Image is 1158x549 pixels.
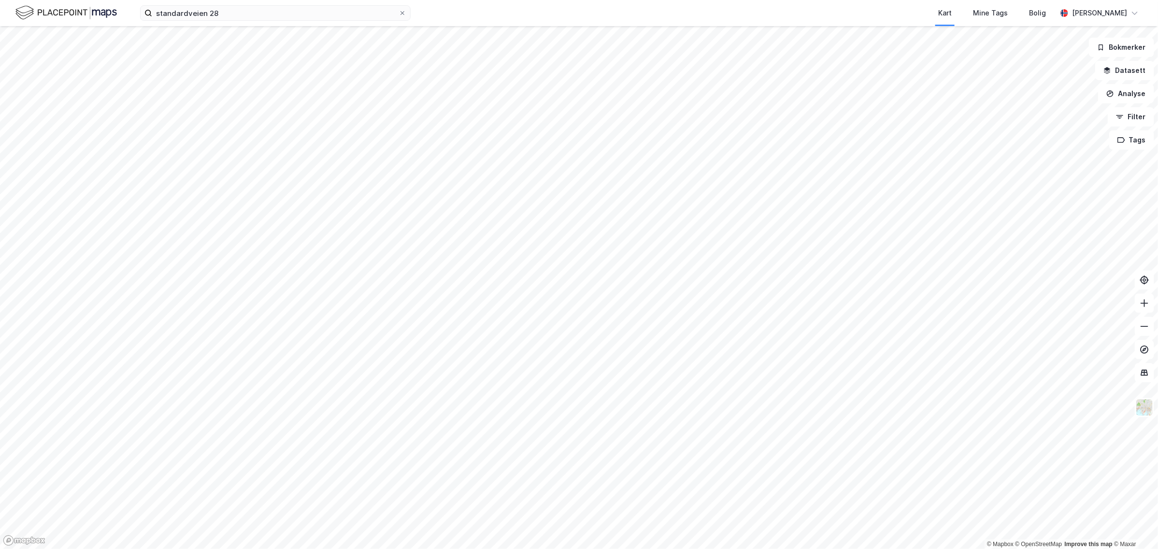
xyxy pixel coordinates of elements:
div: Bolig [1029,7,1046,19]
div: Kart [938,7,952,19]
div: Kontrollprogram for chat [1110,503,1158,549]
button: Datasett [1095,61,1154,80]
a: Mapbox homepage [3,535,45,546]
div: [PERSON_NAME] [1072,7,1127,19]
a: Improve this map [1065,541,1113,548]
button: Bokmerker [1089,38,1154,57]
img: logo.f888ab2527a4732fd821a326f86c7f29.svg [15,4,117,21]
input: Søk på adresse, matrikkel, gårdeiere, leietakere eller personer [152,6,399,20]
a: Mapbox [987,541,1014,548]
button: Analyse [1098,84,1154,103]
iframe: Chat Widget [1110,503,1158,549]
div: Mine Tags [973,7,1008,19]
a: OpenStreetMap [1015,541,1062,548]
img: Z [1135,398,1154,417]
button: Filter [1108,107,1154,127]
button: Tags [1109,130,1154,150]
